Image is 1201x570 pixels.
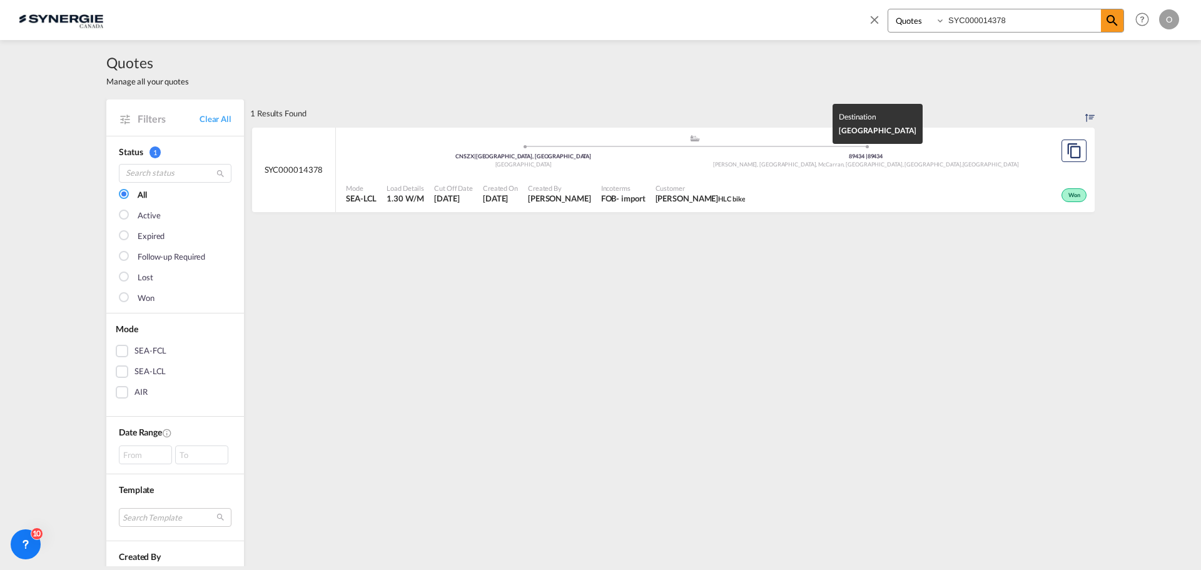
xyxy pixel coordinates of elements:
div: FOB [601,193,617,204]
div: Active [138,210,160,222]
span: Customer [656,183,746,193]
span: Created By [119,551,161,562]
span: [GEOGRAPHIC_DATA] [495,161,552,168]
span: Help [1132,9,1153,30]
span: Hala Laalj HLC bike [656,193,746,204]
div: Status 1 [119,146,231,158]
span: Status [119,146,143,157]
span: HLC bike [718,195,745,203]
input: Search status [119,164,231,183]
div: Sort by: Created On [1085,99,1095,127]
span: icon-magnify [1101,9,1123,32]
md-icon: assets/icons/custom/ship-fill.svg [687,135,702,141]
span: Template [119,484,154,495]
span: [GEOGRAPHIC_DATA] [839,126,916,135]
span: [PERSON_NAME], [GEOGRAPHIC_DATA], McCarran, [GEOGRAPHIC_DATA], [GEOGRAPHIC_DATA] [713,161,963,168]
span: 28 Aug 2025 [483,193,518,204]
img: 1f56c880d42311ef80fc7dca854c8e59.png [19,6,103,34]
div: SYC000014378 assets/icons/custom/ship-fill.svgassets/icons/custom/roll-o-plane.svgOriginShenzhen,... [252,128,1095,213]
div: - import [616,193,645,204]
span: | [866,153,868,160]
span: Manage all your quotes [106,76,189,87]
span: From To [119,445,231,464]
div: O [1159,9,1179,29]
div: AIR [134,386,148,399]
span: 1.30 W/M [387,193,423,203]
span: 89434 [868,153,883,160]
span: 1 [149,146,161,158]
div: Lost [138,272,153,284]
md-icon: icon-magnify [1105,13,1120,28]
button: Copy Quote [1062,140,1087,162]
a: Clear All [200,113,231,125]
div: Follow-up Required [138,251,205,263]
span: Date Range [119,427,162,437]
div: To [175,445,228,464]
span: SYC000014378 [265,164,323,175]
span: | [474,153,476,160]
md-icon: assets/icons/custom/copyQuote.svg [1067,143,1082,158]
div: All [138,189,147,201]
div: FOB import [601,193,646,204]
span: Mode [346,183,377,193]
div: Won [1062,188,1087,202]
div: 1 Results Found [250,99,307,127]
div: From [119,445,172,464]
md-icon: icon-close [868,13,881,26]
span: 28 Aug 2025 [434,193,473,204]
span: Filters [138,112,200,126]
md-icon: icon-magnify [216,169,225,178]
span: Cut Off Date [434,183,473,193]
span: [GEOGRAPHIC_DATA] [963,161,1019,168]
span: icon-close [868,9,888,39]
span: 89434 [849,153,867,160]
div: Destination [839,110,916,124]
div: SEA-FCL [134,345,166,357]
md-checkbox: SEA-FCL [116,345,235,357]
span: Created By [528,183,591,193]
md-checkbox: SEA-LCL [116,365,235,378]
div: Expired [138,230,165,243]
span: Won [1068,191,1083,200]
span: Incoterms [601,183,646,193]
span: Rosa Ho [528,193,591,204]
span: Mode [116,323,138,334]
span: , [961,161,963,168]
span: Load Details [387,183,424,193]
input: Enter Quotation Number [945,9,1101,31]
span: CNSZX [GEOGRAPHIC_DATA], [GEOGRAPHIC_DATA] [455,153,591,160]
md-checkbox: AIR [116,386,235,399]
div: Won [138,292,155,305]
span: Quotes [106,53,189,73]
span: SEA-LCL [346,193,377,204]
div: SEA-LCL [134,365,166,378]
div: Help [1132,9,1159,31]
md-icon: Created On [162,428,172,438]
span: Created On [483,183,518,193]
